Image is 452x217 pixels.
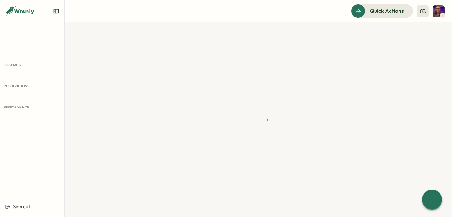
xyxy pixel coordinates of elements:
img: Adrian Pearcey [433,5,445,17]
button: Quick Actions [351,4,413,18]
button: Expand sidebar [53,8,59,14]
span: Quick Actions [370,7,404,15]
span: Sign out [13,204,30,210]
